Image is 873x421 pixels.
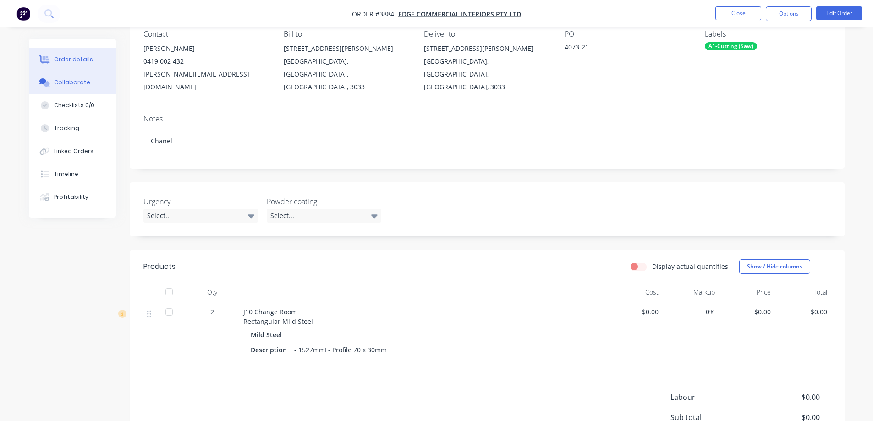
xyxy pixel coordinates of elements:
div: Bill to [284,30,409,38]
span: Order #3884 - [352,10,398,18]
button: Edit Order [816,6,862,20]
span: $0.00 [722,307,771,317]
button: Linked Orders [29,140,116,163]
div: Timeline [54,170,78,178]
span: $0.00 [778,307,827,317]
div: 0419 002 432 [143,55,269,68]
button: Options [766,6,812,21]
div: Mild Steel [251,328,286,341]
button: Checklists 0/0 [29,94,116,117]
button: Profitability [29,186,116,208]
button: Tracking [29,117,116,140]
span: 2 [210,307,214,317]
span: J10 Change Room Rectangular Mild Steel [243,307,313,326]
div: [STREET_ADDRESS][PERSON_NAME] [424,42,549,55]
label: Urgency [143,196,258,207]
div: Products [143,261,176,272]
div: Description [251,343,291,356]
div: Labels [705,30,830,38]
div: Total [774,283,831,301]
div: Order details [54,55,93,64]
div: Select... [143,209,258,223]
label: Display actual quantities [652,262,728,271]
div: Markup [662,283,719,301]
div: [PERSON_NAME] [143,42,269,55]
a: Edge Commercial Interiors Pty Ltd [398,10,521,18]
div: Deliver to [424,30,549,38]
div: [STREET_ADDRESS][PERSON_NAME][GEOGRAPHIC_DATA], [GEOGRAPHIC_DATA], [GEOGRAPHIC_DATA], 3033 [424,42,549,93]
div: - 1527mmL- Profile 70 x 30mm [291,343,390,356]
div: A1-Cutting (Saw) [705,42,757,50]
label: Powder coating [267,196,381,207]
div: Chanel [143,127,831,155]
span: $0.00 [610,307,659,317]
div: [PERSON_NAME]0419 002 432[PERSON_NAME][EMAIL_ADDRESS][DOMAIN_NAME] [143,42,269,93]
div: [GEOGRAPHIC_DATA], [GEOGRAPHIC_DATA], [GEOGRAPHIC_DATA], 3033 [424,55,549,93]
div: Qty [185,283,240,301]
button: Collaborate [29,71,116,94]
div: Tracking [54,124,79,132]
div: PO [565,30,690,38]
div: Cost [606,283,663,301]
div: [STREET_ADDRESS][PERSON_NAME] [284,42,409,55]
div: [PERSON_NAME][EMAIL_ADDRESS][DOMAIN_NAME] [143,68,269,93]
div: Contact [143,30,269,38]
div: Profitability [54,193,88,201]
img: Factory [16,7,30,21]
button: Order details [29,48,116,71]
button: Show / Hide columns [739,259,810,274]
span: 0% [666,307,715,317]
div: 4073-21 [565,42,679,55]
div: [GEOGRAPHIC_DATA], [GEOGRAPHIC_DATA], [GEOGRAPHIC_DATA], 3033 [284,55,409,93]
button: Timeline [29,163,116,186]
span: Labour [670,392,752,403]
button: Close [715,6,761,20]
div: Collaborate [54,78,90,87]
div: [STREET_ADDRESS][PERSON_NAME][GEOGRAPHIC_DATA], [GEOGRAPHIC_DATA], [GEOGRAPHIC_DATA], 3033 [284,42,409,93]
div: Select... [267,209,381,223]
div: Price [719,283,775,301]
div: Notes [143,115,831,123]
span: $0.00 [752,392,819,403]
div: Checklists 0/0 [54,101,94,109]
div: Linked Orders [54,147,93,155]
